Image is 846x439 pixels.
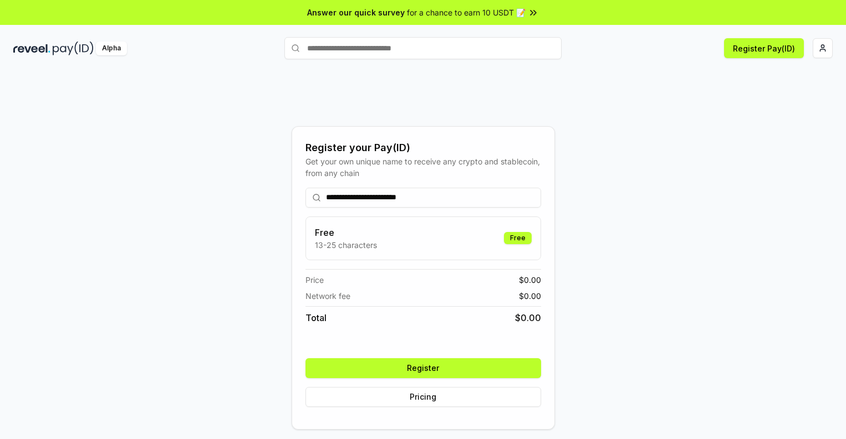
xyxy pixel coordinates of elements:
[305,387,541,407] button: Pricing
[519,290,541,302] span: $ 0.00
[305,311,327,324] span: Total
[305,358,541,378] button: Register
[305,274,324,286] span: Price
[307,7,405,18] span: Answer our quick survey
[96,42,127,55] div: Alpha
[315,239,377,251] p: 13-25 characters
[315,226,377,239] h3: Free
[305,156,541,179] div: Get your own unique name to receive any crypto and stablecoin, from any chain
[515,311,541,324] span: $ 0.00
[724,38,804,58] button: Register Pay(ID)
[519,274,541,286] span: $ 0.00
[13,42,50,55] img: reveel_dark
[53,42,94,55] img: pay_id
[504,232,532,244] div: Free
[407,7,526,18] span: for a chance to earn 10 USDT 📝
[305,290,350,302] span: Network fee
[305,140,541,156] div: Register your Pay(ID)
